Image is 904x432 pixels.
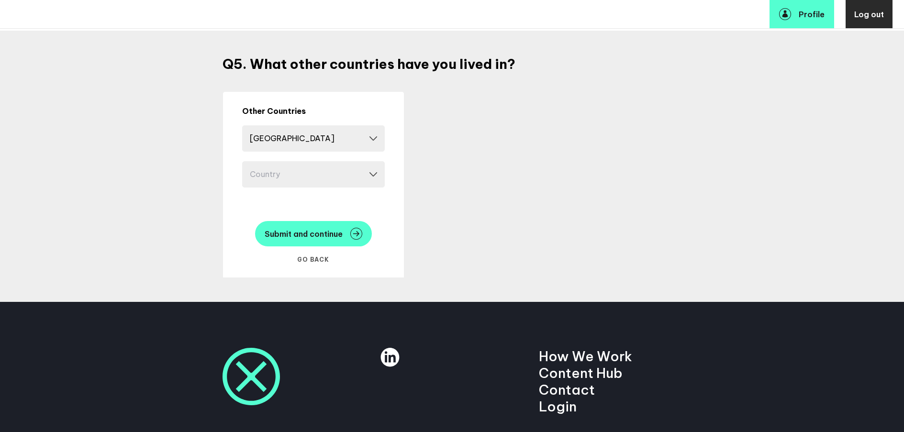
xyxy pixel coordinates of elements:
button: Submit and continue [255,221,372,246]
a: Login [539,398,577,415]
h2: Q5 . What other countries have you lived in? [223,55,515,72]
span: Profile [799,10,825,19]
a: Content Hub [539,365,623,381]
button: Go Back [292,251,335,268]
span: Submit and continue [265,230,343,238]
h2: Other Countries [242,106,385,116]
a: Contact [539,381,595,398]
a: How We Work [539,348,632,365]
span: Log out [854,10,884,19]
